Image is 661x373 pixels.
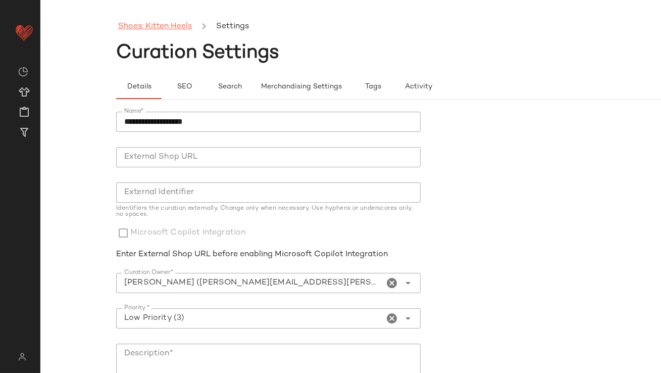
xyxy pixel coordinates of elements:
span: Activity [404,83,432,91]
i: Clear Curation Owner* [386,277,398,289]
div: Identifiers the curation externally. Change only when necessary. Use hyphens or underscores only,... [116,206,421,218]
span: SEO [176,83,192,91]
span: Merchandising Settings [261,83,342,91]
div: Enter External Shop URL before enabling Microsoft Copilot Integration [116,249,421,261]
span: Curation Settings [116,43,279,63]
span: Tags [365,83,381,91]
i: Open [402,312,415,324]
img: svg%3e [12,353,32,361]
span: Details [126,83,151,91]
a: Shoes: Kitten Heels [118,20,192,33]
i: Clear Priority * [386,312,398,324]
li: Settings [214,20,251,33]
img: svg%3e [18,67,28,77]
img: heart_red.DM2ytmEG.svg [14,22,34,42]
span: Search [218,83,242,91]
i: Open [402,277,415,289]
